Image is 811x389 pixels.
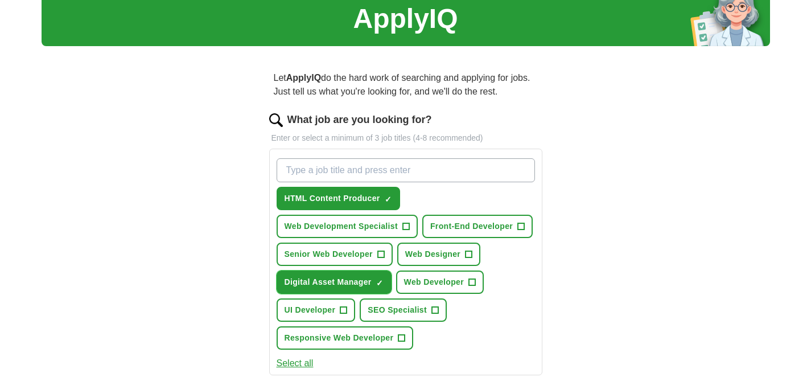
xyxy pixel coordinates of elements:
button: Select all [277,357,314,370]
span: Web Development Specialist [285,220,398,232]
p: Enter or select a minimum of 3 job titles (4-8 recommended) [269,132,542,144]
img: search.png [269,113,283,127]
span: Front-End Developer [430,220,513,232]
button: HTML Content Producer✓ [277,187,400,210]
label: What job are you looking for? [287,112,432,128]
input: Type a job title and press enter [277,158,535,182]
button: Digital Asset Manager✓ [277,271,392,294]
button: Front-End Developer [422,215,533,238]
span: Web Developer [404,276,464,288]
span: Web Designer [405,248,460,260]
span: ✓ [385,195,392,204]
button: Web Development Specialist [277,215,418,238]
span: UI Developer [285,304,336,316]
span: SEO Specialist [368,304,427,316]
span: ✓ [376,279,383,288]
span: HTML Content Producer [285,193,380,204]
button: Web Designer [397,243,480,266]
p: Let do the hard work of searching and applying for jobs. Just tell us what you're looking for, an... [269,67,542,103]
strong: ApplyIQ [286,73,321,83]
button: Senior Web Developer [277,243,393,266]
button: Responsive Web Developer [277,326,414,350]
button: UI Developer [277,298,356,322]
span: Responsive Web Developer [285,332,394,344]
span: Digital Asset Manager [285,276,372,288]
button: Web Developer [396,271,484,294]
span: Senior Web Developer [285,248,373,260]
button: SEO Specialist [360,298,447,322]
